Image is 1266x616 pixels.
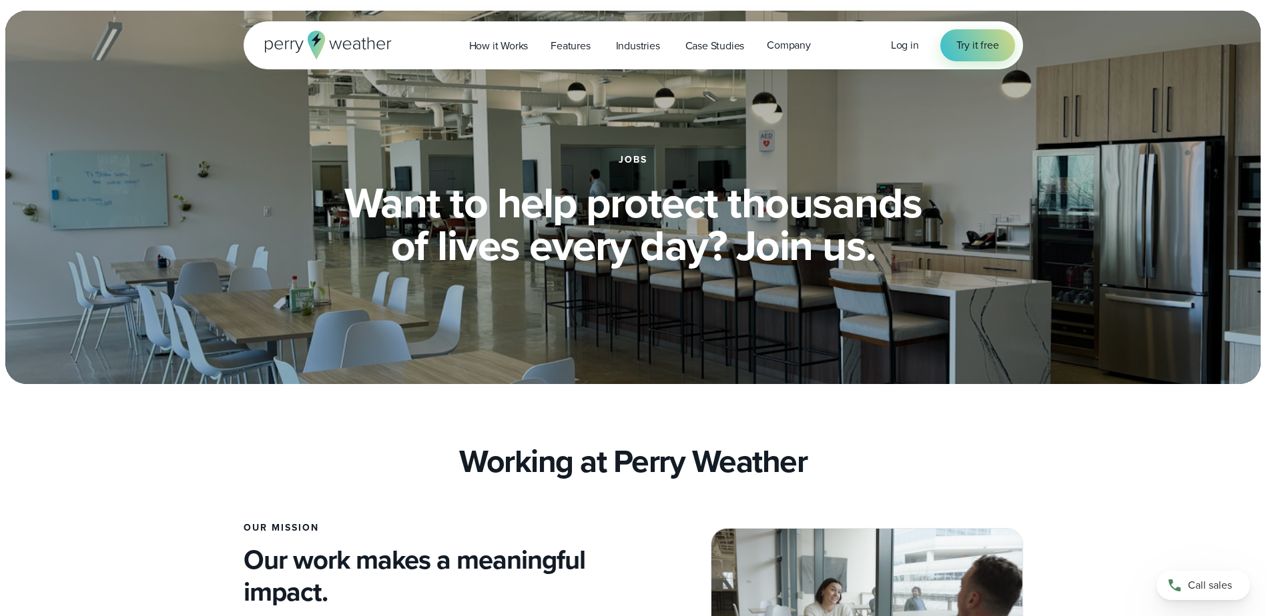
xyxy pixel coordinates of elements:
h4: Our work makes a meaningful impact. [244,544,623,608]
a: Try it free [940,29,1015,61]
span: Company [767,37,811,53]
h3: Our Mission [244,523,623,533]
span: Features [551,38,590,54]
h2: Want to help protect thousands of lives every day? Join us. [310,181,956,267]
a: Case Studies [674,32,756,59]
h1: jobs [619,155,647,165]
span: How it Works [469,38,529,54]
a: Call sales [1157,571,1250,600]
a: How it Works [458,32,540,59]
span: Industries [616,38,660,54]
span: Case Studies [685,38,745,54]
span: Try it free [956,37,999,53]
span: Call sales [1188,577,1232,593]
a: Log in [891,37,919,53]
h2: Working at Perry Weather [459,443,807,480]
